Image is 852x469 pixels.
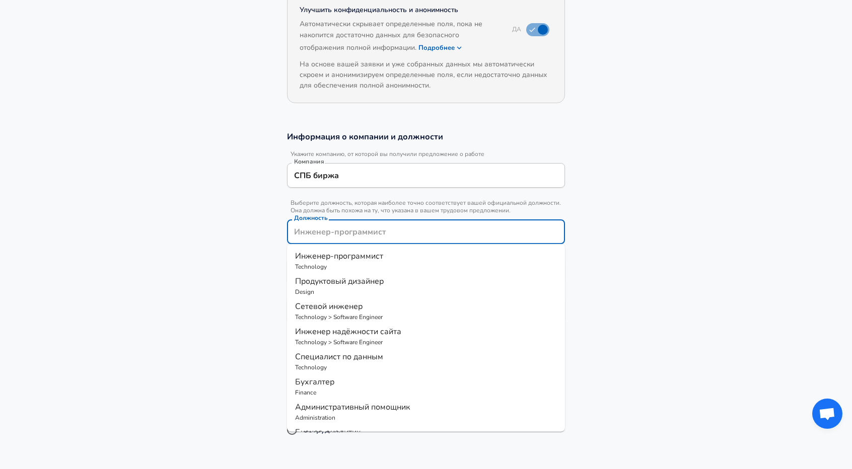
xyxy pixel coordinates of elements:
[295,326,401,337] span: Инженер надёжности сайта
[295,376,334,387] span: Бухгалтер
[295,338,557,347] p: Technology > Software Engineer
[300,19,499,55] h6: Автоматически скрывает определенные поля, пока не накопится достаточно данных для безопасного ото...
[287,199,565,214] span: Выберите должность, которая наиболее точно соответствует вашей официальной должности. Она должна ...
[294,215,328,221] label: Должность
[292,168,560,183] input: Гугл
[295,388,557,397] p: Finance
[812,399,842,429] div: Открытый чат
[418,41,463,55] button: Подробнее
[300,5,499,15] h4: Улучшить конфиденциальность и анонимность
[295,287,557,296] p: Design
[295,427,361,438] span: Бизнес-аналитик
[512,26,521,34] span: Да
[295,301,363,312] span: Сетевой инженер
[295,312,557,322] p: Technology > Software Engineer
[292,224,560,240] input: Инженер-программист
[295,276,384,287] span: Продуктовый дизайнер
[300,59,552,91] h6: На основе вашей заявки и уже собранных данных мы автоматически скроем и анонимизируем определенны...
[287,131,565,142] h3: Информация о компании и должности
[294,159,324,165] label: Компания
[295,251,383,262] span: Инженер-программист
[295,351,383,362] span: Специалист по данным
[287,150,565,158] span: Укажите компанию, от которой вы получили предложение о работе
[295,402,410,413] span: Административный помощник
[295,262,557,271] p: Technology
[295,413,557,422] p: Administration
[295,363,557,372] p: Technology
